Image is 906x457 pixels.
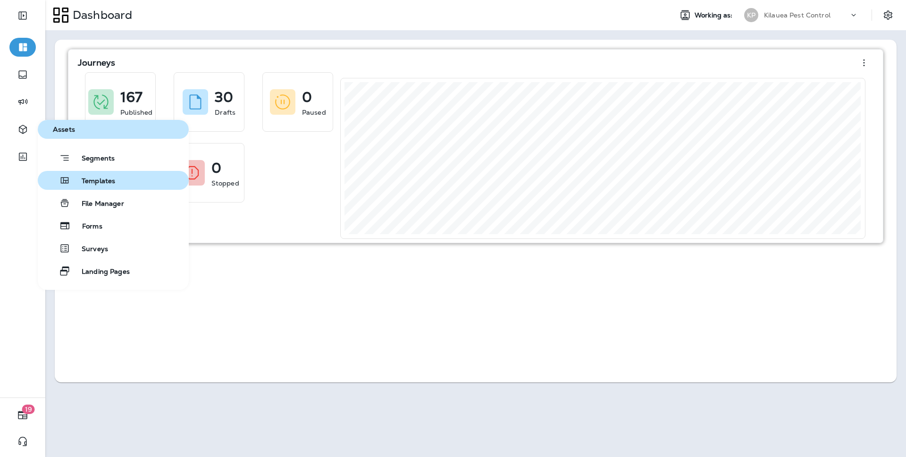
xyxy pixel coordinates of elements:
[764,11,830,19] p: Kilauea Pest Control
[38,171,189,190] button: Templates
[302,108,326,117] p: Paused
[70,200,124,209] span: File Manager
[70,154,115,164] span: Segments
[880,7,897,24] button: Settings
[71,222,102,231] span: Forms
[38,239,189,258] button: Surveys
[9,6,36,25] button: Expand Sidebar
[302,93,312,102] p: 0
[38,262,189,280] button: Landing Pages
[120,93,143,102] p: 167
[70,268,130,277] span: Landing Pages
[211,163,221,173] p: 0
[695,11,735,19] span: Working as:
[211,178,239,188] p: Stopped
[42,126,185,134] span: Assets
[215,108,235,117] p: Drafts
[38,120,189,139] button: Assets
[38,216,189,235] button: Forms
[70,177,115,186] span: Templates
[22,405,35,414] span: 19
[215,93,233,102] p: 30
[69,8,132,22] p: Dashboard
[120,108,152,117] p: Published
[78,58,115,68] p: Journeys
[38,148,189,167] button: Segments
[744,8,758,22] div: KP
[70,245,108,254] span: Surveys
[38,194,189,212] button: File Manager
